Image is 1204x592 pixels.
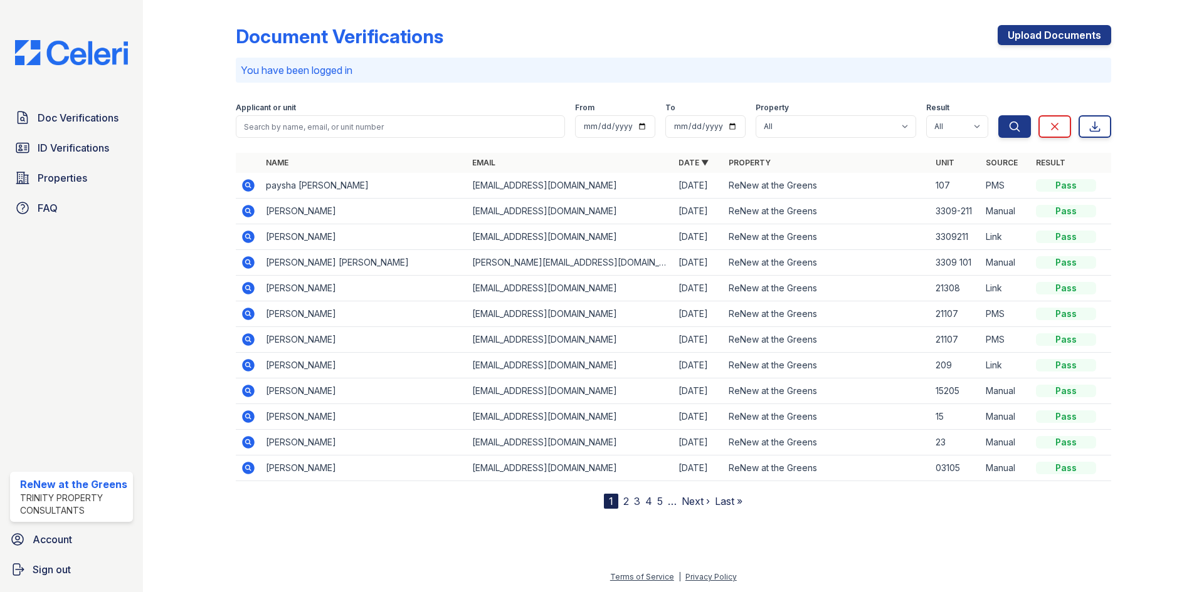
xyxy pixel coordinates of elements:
[682,495,710,507] a: Next ›
[931,173,981,199] td: 107
[1036,333,1096,346] div: Pass
[10,135,133,160] a: ID Verifications
[679,572,681,581] div: |
[931,199,981,224] td: 3309-211
[467,430,673,455] td: [EMAIL_ADDRESS][DOMAIN_NAME]
[981,353,1031,378] td: Link
[5,527,138,552] a: Account
[715,495,742,507] a: Last »
[261,276,467,301] td: [PERSON_NAME]
[634,495,640,507] a: 3
[673,430,724,455] td: [DATE]
[931,224,981,250] td: 3309211
[931,301,981,327] td: 21107
[1036,282,1096,294] div: Pass
[724,199,930,224] td: ReNew at the Greens
[1036,231,1096,243] div: Pass
[981,224,1031,250] td: Link
[931,250,981,276] td: 3309 101
[931,327,981,353] td: 21107
[931,276,981,301] td: 21308
[981,173,1031,199] td: PMS
[673,455,724,481] td: [DATE]
[926,103,949,113] label: Result
[261,199,467,224] td: [PERSON_NAME]
[38,170,87,185] span: Properties
[20,477,128,492] div: ReNew at the Greens
[673,327,724,353] td: [DATE]
[467,173,673,199] td: [EMAIL_ADDRESS][DOMAIN_NAME]
[261,430,467,455] td: [PERSON_NAME]
[665,103,675,113] label: To
[724,173,930,199] td: ReNew at the Greens
[729,158,771,167] a: Property
[261,250,467,276] td: [PERSON_NAME] [PERSON_NAME]
[724,250,930,276] td: ReNew at the Greens
[38,140,109,155] span: ID Verifications
[33,532,72,547] span: Account
[981,404,1031,430] td: Manual
[724,430,930,455] td: ReNew at the Greens
[724,276,930,301] td: ReNew at the Greens
[1036,256,1096,269] div: Pass
[604,494,618,509] div: 1
[467,224,673,250] td: [EMAIL_ADDRESS][DOMAIN_NAME]
[673,353,724,378] td: [DATE]
[33,562,71,577] span: Sign out
[1036,158,1065,167] a: Result
[998,25,1111,45] a: Upload Documents
[467,404,673,430] td: [EMAIL_ADDRESS][DOMAIN_NAME]
[724,455,930,481] td: ReNew at the Greens
[1036,179,1096,192] div: Pass
[10,105,133,130] a: Doc Verifications
[981,327,1031,353] td: PMS
[981,455,1031,481] td: Manual
[261,455,467,481] td: [PERSON_NAME]
[623,495,629,507] a: 2
[673,173,724,199] td: [DATE]
[1036,205,1096,217] div: Pass
[472,158,495,167] a: Email
[241,63,1106,78] p: You have been logged in
[981,250,1031,276] td: Manual
[668,494,677,509] span: …
[610,572,674,581] a: Terms of Service
[467,276,673,301] td: [EMAIL_ADDRESS][DOMAIN_NAME]
[261,378,467,404] td: [PERSON_NAME]
[1036,308,1096,320] div: Pass
[1036,436,1096,449] div: Pass
[1036,410,1096,423] div: Pass
[10,195,133,221] a: FAQ
[261,327,467,353] td: [PERSON_NAME]
[261,224,467,250] td: [PERSON_NAME]
[1036,359,1096,371] div: Pass
[724,353,930,378] td: ReNew at the Greens
[981,301,1031,327] td: PMS
[261,173,467,199] td: paysha [PERSON_NAME]
[20,492,128,517] div: Trinity Property Consultants
[5,557,138,582] a: Sign out
[981,199,1031,224] td: Manual
[981,276,1031,301] td: Link
[724,224,930,250] td: ReNew at the Greens
[467,250,673,276] td: [PERSON_NAME][EMAIL_ADDRESS][DOMAIN_NAME]
[724,404,930,430] td: ReNew at the Greens
[467,378,673,404] td: [EMAIL_ADDRESS][DOMAIN_NAME]
[38,110,119,125] span: Doc Verifications
[981,378,1031,404] td: Manual
[673,276,724,301] td: [DATE]
[673,301,724,327] td: [DATE]
[673,224,724,250] td: [DATE]
[657,495,663,507] a: 5
[467,199,673,224] td: [EMAIL_ADDRESS][DOMAIN_NAME]
[467,353,673,378] td: [EMAIL_ADDRESS][DOMAIN_NAME]
[724,378,930,404] td: ReNew at the Greens
[685,572,737,581] a: Privacy Policy
[236,25,443,48] div: Document Verifications
[1036,385,1096,397] div: Pass
[1036,462,1096,474] div: Pass
[931,353,981,378] td: 209
[931,404,981,430] td: 15
[673,199,724,224] td: [DATE]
